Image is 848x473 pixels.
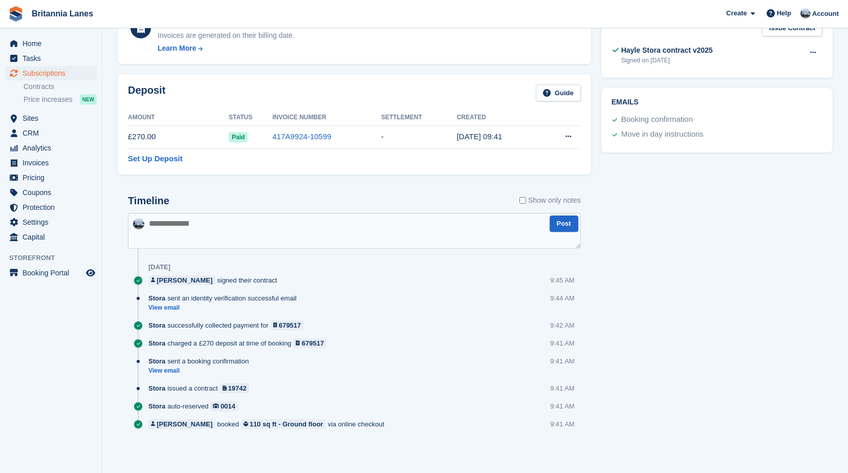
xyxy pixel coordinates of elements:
span: Sites [23,111,84,125]
a: Preview store [84,267,97,279]
div: 0014 [221,401,235,411]
div: Invoices are generated on their billing date. [158,30,295,41]
div: issued a contract [148,383,254,393]
div: Booking confirmation [621,114,693,126]
span: Pricing [23,170,84,185]
a: menu [5,230,97,244]
a: Price increases NEW [24,94,97,105]
a: Issue Contract [762,20,822,37]
span: Stora [148,383,165,393]
a: menu [5,185,97,200]
span: Analytics [23,141,84,155]
div: 19742 [228,383,247,393]
th: Created [456,110,540,126]
div: Signed on [DATE] [621,56,713,65]
span: Invoices [23,156,84,170]
div: 9:42 AM [550,320,575,330]
div: [PERSON_NAME] [157,275,212,285]
label: Show only notes [519,195,581,206]
span: Create [726,8,747,18]
img: John Millership [800,8,811,18]
div: Hayle Stora contract v2025 [621,45,713,56]
span: Tasks [23,51,84,66]
div: 9:41 AM [550,356,575,366]
span: Paid [229,132,248,142]
a: menu [5,126,97,140]
img: stora-icon-8386f47178a22dfd0bd8f6a31ec36ba5ce8667c1dd55bd0f319d3a0aa187defe.svg [8,6,24,21]
div: sent a booking confirmation [148,356,254,366]
td: £270.00 [128,125,229,148]
a: Contracts [24,82,97,92]
a: View email [148,367,254,375]
input: Show only notes [519,195,526,206]
div: [PERSON_NAME] [157,419,212,429]
a: View email [148,304,301,312]
span: Subscriptions [23,66,84,80]
a: menu [5,156,97,170]
a: menu [5,200,97,214]
a: menu [5,66,97,80]
div: booked via online checkout [148,419,389,429]
span: Storefront [9,253,102,263]
div: Learn More [158,43,196,54]
time: 2025-08-07 08:41:52 UTC [456,132,502,141]
div: [DATE] [148,263,170,271]
div: charged a £270 deposit at time of booking [148,338,332,348]
a: 110 sq ft - Ground floor [241,419,325,429]
span: Help [777,8,791,18]
a: menu [5,51,97,66]
a: [PERSON_NAME] [148,275,215,285]
a: menu [5,141,97,155]
span: CRM [23,126,84,140]
a: Guide [536,84,581,101]
span: Stora [148,401,165,411]
span: Settings [23,215,84,229]
span: Capital [23,230,84,244]
span: Stora [148,293,165,303]
span: Protection [23,200,84,214]
a: menu [5,266,97,280]
button: Post [550,216,578,232]
span: Stora [148,320,165,330]
h2: Timeline [128,195,169,207]
div: 679517 [279,320,301,330]
div: 9:41 AM [550,383,575,393]
div: signed their contract [148,275,282,285]
a: menu [5,170,97,185]
div: 9:45 AM [550,275,575,285]
a: 679517 [271,320,304,330]
div: 110 sq ft - Ground floor [250,419,323,429]
a: 417A9924-10599 [272,132,331,141]
th: Status [229,110,272,126]
a: [PERSON_NAME] [148,419,215,429]
div: auto-reserved [148,401,243,411]
th: Invoice Number [272,110,381,126]
div: 9:41 AM [550,419,575,429]
span: Coupons [23,185,84,200]
div: 9:44 AM [550,293,575,303]
th: Amount [128,110,229,126]
a: 19742 [220,383,249,393]
a: 679517 [293,338,327,348]
div: 9:41 AM [550,401,575,411]
div: successfully collected payment for [148,320,309,330]
h2: Deposit [128,84,165,101]
a: 0014 [210,401,237,411]
a: Set Up Deposit [128,153,183,165]
div: 9:41 AM [550,338,575,348]
span: Booking Portal [23,266,84,280]
div: NEW [80,94,97,104]
span: Account [812,9,839,19]
h2: Emails [612,98,822,106]
div: Move in day instructions [621,128,704,141]
a: menu [5,111,97,125]
td: - [381,125,457,148]
span: Stora [148,356,165,366]
span: Home [23,36,84,51]
span: Price increases [24,95,73,104]
a: menu [5,36,97,51]
span: Stora [148,338,165,348]
div: sent an identity verification successful email [148,293,301,303]
a: menu [5,215,97,229]
div: 679517 [302,338,324,348]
